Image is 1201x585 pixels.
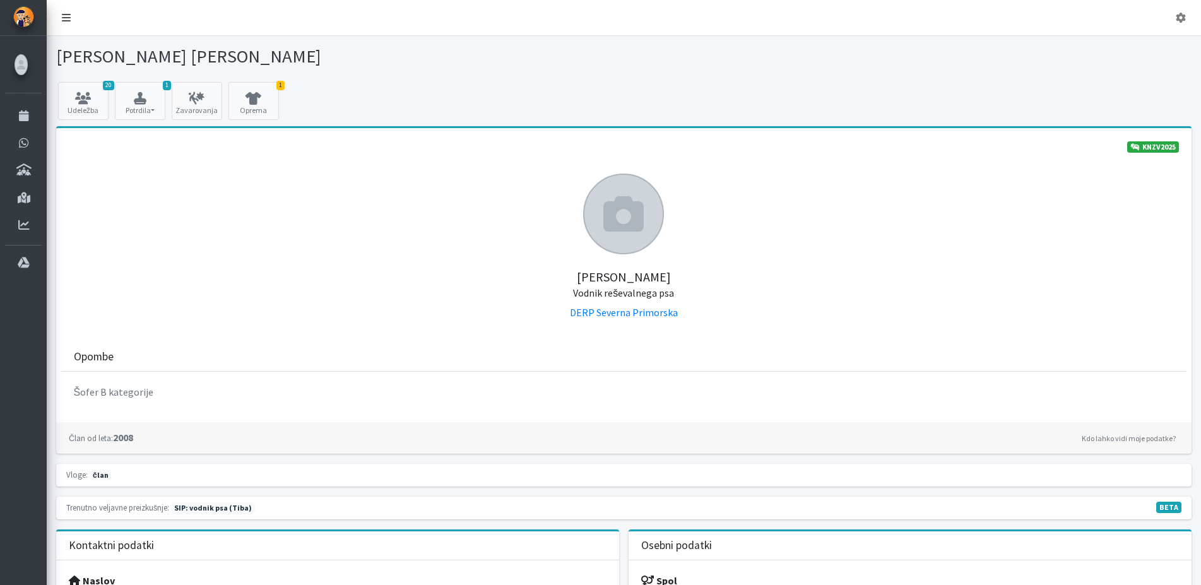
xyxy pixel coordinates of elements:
[570,306,678,319] a: DERP Severna Primorska
[276,81,285,90] span: 1
[163,81,171,90] span: 1
[56,45,619,68] h1: [PERSON_NAME] [PERSON_NAME]
[69,431,133,444] strong: 2008
[90,470,111,481] span: član
[69,254,1178,300] h5: [PERSON_NAME]
[115,82,165,120] button: 1 Potrdila
[58,82,109,120] a: 20 Udeležba
[1156,502,1181,513] span: V fazi razvoja
[13,6,34,27] img: eDedi
[69,539,154,552] h3: Kontaktni podatki
[573,287,674,299] small: Vodnik reševalnega psa
[66,502,169,512] small: Trenutno veljavne preizkušnje:
[74,350,114,363] h3: Opombe
[172,82,222,120] a: Zavarovanja
[1127,141,1179,153] a: KNZV2025
[103,81,114,90] span: 20
[228,82,279,120] a: 1 Oprema
[69,433,113,443] small: Član od leta:
[74,384,1174,399] p: Šofer B kategorije
[172,502,256,514] span: Naslednja preizkušnja: jesen 2026
[641,539,712,552] h3: Osebni podatki
[66,470,88,480] small: Vloge:
[1079,431,1179,446] a: Kdo lahko vidi moje podatke?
